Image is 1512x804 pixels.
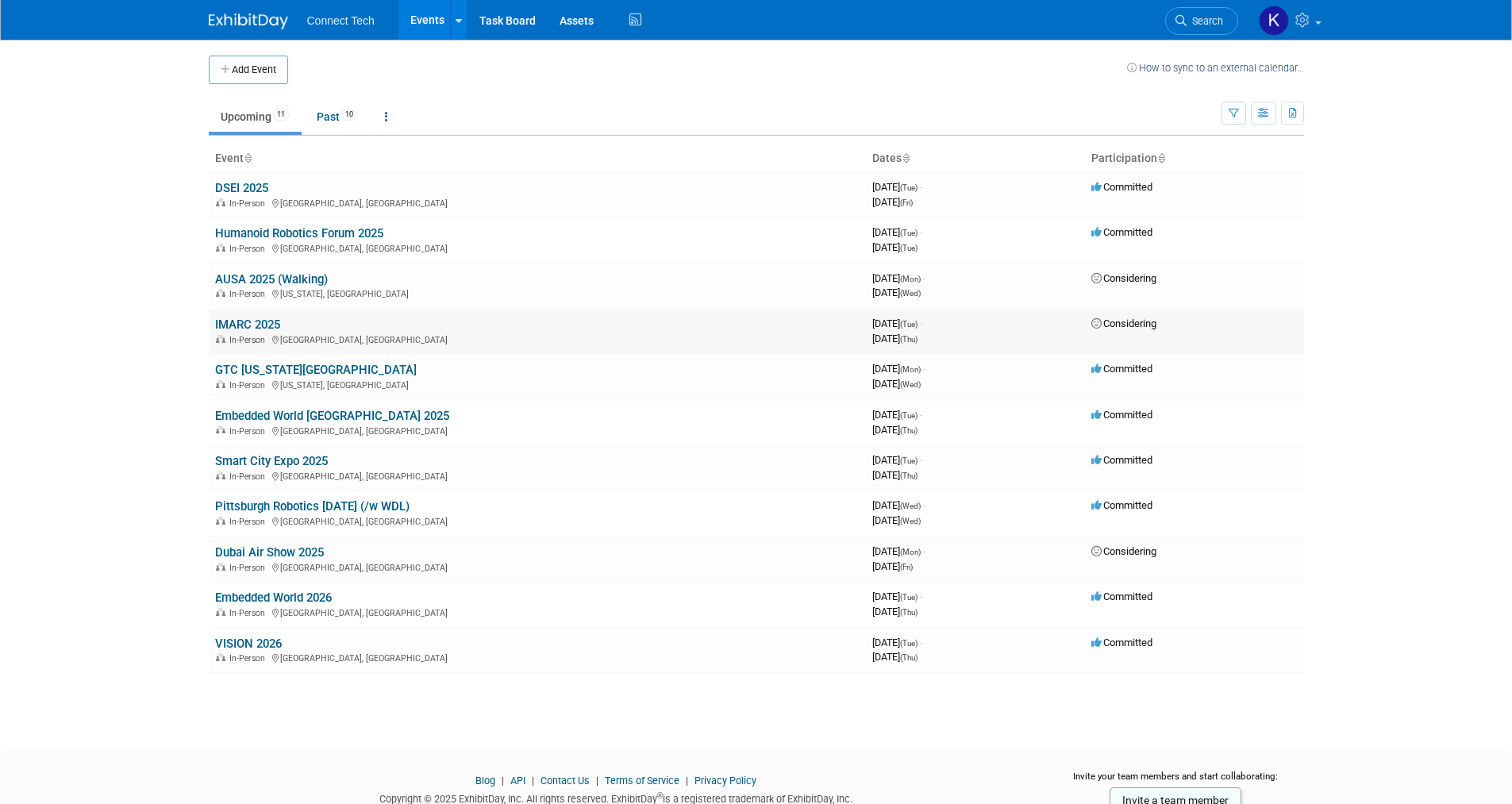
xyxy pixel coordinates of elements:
a: How to sync to an external calendar... [1127,62,1304,74]
span: (Tue) [900,183,918,192]
span: (Tue) [900,229,918,237]
span: | [592,775,602,787]
div: [GEOGRAPHIC_DATA], [GEOGRAPHIC_DATA] [215,560,860,573]
span: [DATE] [872,560,913,572]
sup: ® [657,791,663,800]
span: 10 [340,109,358,121]
a: AUSA 2025 (Walking) [215,272,328,287]
span: Considering [1091,317,1156,329]
span: [DATE] [872,469,918,481]
span: - [923,499,925,511]
span: [DATE] [872,287,921,298]
span: In-Person [229,380,270,390]
span: In-Person [229,653,270,664]
span: [DATE] [872,424,918,436]
span: (Thu) [900,426,918,435]
span: - [920,454,922,466]
span: [DATE] [872,545,925,557]
span: - [923,272,925,284]
img: In-Person Event [216,653,225,661]
div: [GEOGRAPHIC_DATA], [GEOGRAPHIC_DATA] [215,469,860,482]
a: Dubai Air Show 2025 [215,545,324,560]
th: Dates [866,145,1085,172]
span: [DATE] [872,454,922,466]
a: Embedded World 2026 [215,590,332,605]
button: Add Event [209,56,288,84]
img: In-Person Event [216,244,225,252]
span: - [920,637,922,648]
span: [DATE] [872,378,921,390]
th: Participation [1085,145,1304,172]
span: Connect Tech [307,14,375,27]
span: [DATE] [872,499,925,511]
a: Sort by Participation Type [1157,152,1165,164]
span: [DATE] [872,606,918,617]
a: DSEI 2025 [215,181,268,195]
a: Search [1165,7,1238,35]
span: In-Person [229,471,270,482]
span: [DATE] [872,181,922,193]
span: - [923,363,925,375]
div: [GEOGRAPHIC_DATA], [GEOGRAPHIC_DATA] [215,606,860,618]
img: In-Person Event [216,563,225,571]
img: In-Person Event [216,426,225,434]
a: Privacy Policy [694,775,756,787]
span: [DATE] [872,317,922,329]
span: (Wed) [900,289,921,298]
span: (Tue) [900,244,918,252]
span: - [920,317,922,329]
img: In-Person Event [216,471,225,479]
span: Committed [1091,181,1152,193]
span: - [923,545,925,557]
a: IMARC 2025 [215,317,280,332]
div: [GEOGRAPHIC_DATA], [GEOGRAPHIC_DATA] [215,651,860,664]
span: In-Person [229,335,270,345]
span: 11 [272,109,290,121]
span: (Tue) [900,639,918,648]
span: [DATE] [872,272,925,284]
img: In-Person Event [216,289,225,297]
div: [GEOGRAPHIC_DATA], [GEOGRAPHIC_DATA] [215,424,860,437]
a: VISION 2026 [215,637,282,651]
span: (Wed) [900,380,921,389]
span: In-Person [229,198,270,209]
span: In-Person [229,426,270,437]
img: In-Person Event [216,517,225,525]
span: (Mon) [900,548,921,556]
span: In-Person [229,289,270,299]
img: ExhibitDay [209,13,288,29]
span: [DATE] [872,409,922,421]
img: In-Person Event [216,335,225,343]
div: [US_STATE], [GEOGRAPHIC_DATA] [215,287,860,299]
span: (Fri) [900,198,913,207]
span: In-Person [229,608,270,618]
span: (Thu) [900,608,918,617]
span: (Tue) [900,320,918,329]
span: [DATE] [872,651,918,663]
span: (Thu) [900,653,918,662]
span: Committed [1091,226,1152,238]
span: (Tue) [900,411,918,420]
a: GTC [US_STATE][GEOGRAPHIC_DATA] [215,363,417,377]
img: In-Person Event [216,380,225,388]
span: | [498,775,508,787]
a: Upcoming11 [209,102,302,132]
a: Sort by Event Name [244,152,252,164]
span: - [920,409,922,421]
span: Committed [1091,499,1152,511]
span: (Mon) [900,365,921,374]
span: Committed [1091,637,1152,648]
span: Committed [1091,409,1152,421]
span: [DATE] [872,363,925,375]
span: (Tue) [900,456,918,465]
div: Invite your team members and start collaborating: [1048,770,1304,794]
a: Pittsburgh Robotics [DATE] (/w WDL) [215,499,410,514]
div: [US_STATE], [GEOGRAPHIC_DATA] [215,378,860,390]
a: Humanoid Robotics Forum 2025 [215,226,383,240]
span: Committed [1091,454,1152,466]
span: Search [1187,15,1223,27]
span: Considering [1091,272,1156,284]
th: Event [209,145,866,172]
span: [DATE] [872,226,922,238]
span: (Wed) [900,502,921,510]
